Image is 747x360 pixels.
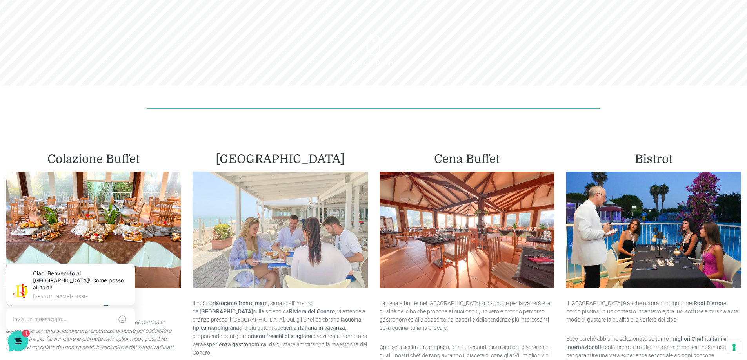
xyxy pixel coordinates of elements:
[13,99,144,114] button: Inizia una conversazione
[566,172,741,288] img: DinnerMiss1920x1280
[18,147,128,155] input: Cerca un articolo...
[566,152,741,166] h2: Bistrot
[70,63,144,69] a: [DEMOGRAPHIC_DATA] tutto
[213,300,268,306] strong: ristorante fronte mare
[33,75,125,83] span: [PERSON_NAME]
[203,341,267,347] strong: esperienza gastronomica
[566,335,741,360] p: Ecco perché abbiamo selezionato soltanto i e solamente le migliori materie prime per i nostri ris...
[102,251,151,270] button: Aiuto
[68,262,89,270] p: Messaggi
[380,172,554,288] img: SalaColazioni2023_1920
[38,40,133,45] p: [PERSON_NAME] • 10:39
[130,75,144,82] p: 10 s fa
[55,251,103,270] button: 1Messaggi
[24,262,37,270] p: Home
[6,6,132,31] h2: Ciao da De Angelis Resort 👋
[6,152,181,166] h2: Colazione Buffet
[727,340,741,354] button: Le tue preferenze relative al consenso per le tecnologie di tracciamento
[6,251,55,270] button: Home
[13,130,61,136] span: Trova una risposta
[380,299,554,332] p: La cena a buffet nel [GEOGRAPHIC_DATA] si distingue per la varietà e la qualità del cibo che prop...
[6,329,30,353] iframe: Customerly Messenger Launcher
[200,308,253,315] strong: [GEOGRAPHIC_DATA]
[352,60,396,66] sr7-txt: Scroll Down
[121,262,132,270] p: Aiuto
[84,130,144,136] a: Apri Centro Assistenza
[193,172,367,288] img: BEACHFRINDLUNCH1920X1280
[289,308,335,315] strong: Riviera del Conero
[6,319,174,350] i: Benvenuti alla colazione del nostro Resort 4 Stelle. Ogni mattina vi accogliamo con una selezione...
[694,300,723,306] strong: Roof Bistrot
[380,152,554,166] h2: Cena Buffet
[33,85,125,92] p: Ciao! Benvenuto al [GEOGRAPHIC_DATA]! Come posso aiutarti!
[17,29,33,45] img: light
[193,317,362,331] strong: cucina tipica marchigiana
[78,251,84,256] span: 1
[9,72,147,96] a: [PERSON_NAME]Ciao! Benvenuto al [GEOGRAPHIC_DATA]! Come posso aiutarti!10 s fa1
[280,325,345,331] strong: cucina italiana in vacanza
[136,85,144,92] span: 1
[13,63,67,69] span: Le tue conversazioni
[6,34,132,50] p: La nostra missione è rendere la tua esperienza straordinaria!
[566,299,741,324] p: Il [GEOGRAPHIC_DATA] è anche ristorantino gourmet a bordo piscina, in un contesto incantevole, tr...
[251,333,313,339] strong: menu freschi di stagione
[6,172,181,288] img: IsolaDeiDolci1920x1280
[13,76,28,92] img: light
[51,103,116,110] span: Inizia una conversazione
[38,16,133,37] p: Ciao! Benvenuto al [GEOGRAPHIC_DATA]! Come posso aiutarti!
[193,299,367,357] p: Il nostro , situato all’interno del sulla splendida , vi attende a pranzo presso il [GEOGRAPHIC_D...
[193,152,367,166] h2: [GEOGRAPHIC_DATA]
[566,336,727,350] strong: migliori Chef italiani e internazionali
